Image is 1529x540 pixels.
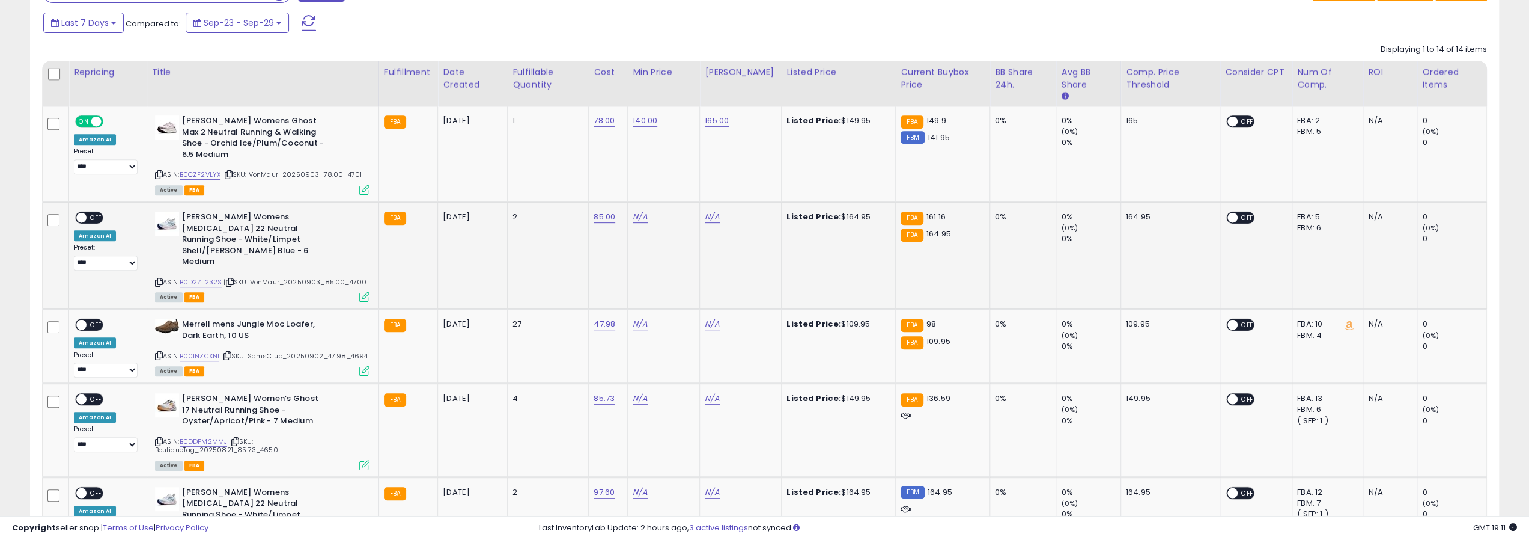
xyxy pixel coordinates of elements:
[74,337,116,348] div: Amazon AI
[995,487,1047,498] div: 0%
[995,66,1051,91] div: BB Share 24h.
[1238,117,1257,127] span: OFF
[443,66,502,91] div: Date Created
[786,486,841,498] b: Listed Price:
[1061,487,1120,498] div: 0%
[689,522,748,533] a: 3 active listings
[155,319,369,375] div: ASIN:
[1422,499,1439,508] small: (0%)
[1297,222,1354,233] div: FBM: 6
[180,351,220,361] a: B001NZCXNI
[594,486,615,499] a: 97.60
[443,393,491,404] div: [DATE]
[1225,66,1287,78] div: Consider CPT
[384,487,406,500] small: FBA
[1297,404,1354,415] div: FBM: 6
[539,523,1517,534] div: Last InventoryLab Update: 2 hours ago, not synced.
[1297,487,1354,498] div: FBA: 12
[126,18,181,29] span: Compared to:
[1126,66,1215,91] div: Comp. Price Threshold
[12,522,56,533] strong: Copyright
[1422,341,1486,352] div: 0
[155,292,183,302] span: All listings currently available for purchase on Amazon
[155,115,179,140] img: 412b910YU3L._SL40_.jpg
[155,319,179,333] img: 41out18y2zL._SL40_.jpg
[1126,212,1211,222] div: 164.95
[705,318,719,330] a: N/A
[155,185,183,195] span: All listings currently available for purchase on Amazon
[594,393,615,405] a: 85.73
[1368,393,1408,404] div: N/A
[1238,394,1257,405] span: OFF
[786,318,841,330] b: Listed Price:
[155,437,278,455] span: | SKU: BoutiqueTag_20250821_85.73_4650
[995,393,1047,404] div: 0%
[1297,498,1354,509] div: FBM: 7
[74,230,116,241] div: Amazon AI
[43,13,124,33] button: Last 7 Days
[786,211,841,222] b: Listed Price:
[901,66,985,91] div: Current Buybox Price
[182,393,328,430] b: [PERSON_NAME] Women’s Ghost 17 Neutral Running Shoe - Oyster/Apricot/Pink - 7 Medium
[182,319,328,344] b: Merrell mens Jungle Moc Loafer, Dark Earth, 10 US
[222,170,362,179] span: | SKU: VonMaur_20250903_78.00_4701
[901,131,924,144] small: FBM
[512,66,583,91] div: Fulfillable Quantity
[87,488,106,498] span: OFF
[705,115,729,127] a: 165.00
[1422,393,1486,404] div: 0
[1368,319,1408,330] div: N/A
[443,212,491,222] div: [DATE]
[1297,330,1354,341] div: FBM: 4
[155,366,183,376] span: All listings currently available for purchase on Amazon
[1368,66,1412,78] div: ROI
[155,115,369,194] div: ASIN:
[1297,393,1354,404] div: FBA: 13
[926,115,946,126] span: 149.9
[1061,115,1120,126] div: 0%
[1061,416,1120,426] div: 0%
[1061,66,1115,91] div: Avg BB Share
[633,115,657,127] a: 140.00
[995,319,1047,330] div: 0%
[705,66,776,78] div: [PERSON_NAME]
[633,318,647,330] a: N/A
[74,244,138,271] div: Preset:
[223,277,366,287] span: | SKU: VonMaur_20250903_85.00_4700
[74,412,116,423] div: Amazon AI
[221,351,368,361] span: | SKU: SamsClub_20250902_47.98_4694
[901,115,923,129] small: FBA
[786,115,886,126] div: $149.95
[1422,331,1439,340] small: (0%)
[76,117,91,127] span: ON
[74,66,142,78] div: Repricing
[1473,522,1517,533] span: 2025-10-7 19:11 GMT
[184,292,205,302] span: FBA
[594,66,622,78] div: Cost
[443,115,491,126] div: [DATE]
[1238,320,1257,330] span: OFF
[633,211,647,223] a: N/A
[1297,416,1354,426] div: ( SFP: 1 )
[384,393,406,407] small: FBA
[1368,487,1408,498] div: N/A
[87,320,106,330] span: OFF
[594,115,615,127] a: 78.00
[384,115,406,129] small: FBA
[786,393,886,404] div: $149.95
[184,185,205,195] span: FBA
[901,336,923,349] small: FBA
[1368,115,1408,126] div: N/A
[1422,487,1486,498] div: 0
[156,522,208,533] a: Privacy Policy
[633,66,695,78] div: Min Price
[1061,91,1068,102] small: Avg BB Share.
[1297,126,1354,137] div: FBM: 5
[512,393,579,404] div: 4
[1422,319,1486,330] div: 0
[12,523,208,534] div: seller snap | |
[1061,212,1120,222] div: 0%
[1126,393,1211,404] div: 149.95
[512,212,579,222] div: 2
[928,132,950,143] span: 141.95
